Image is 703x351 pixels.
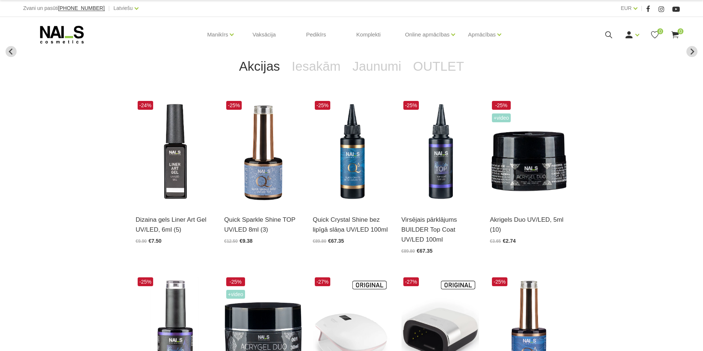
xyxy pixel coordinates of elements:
[136,99,213,206] img: Liner Art Gel - UV/LED dizaina gels smalku, vienmērīgu, pigmentētu līniju zīmēšanai.Lielisks palī...
[23,4,105,13] div: Zvani un pasūti
[300,17,332,52] a: Pedikīrs
[621,4,632,13] a: EUR
[207,20,228,49] a: Manikīrs
[402,215,479,245] a: Virsējais pārklājums BUILDER Top Coat UV/LED 100ml
[492,101,511,110] span: -25%
[58,6,105,11] a: [PHONE_NUMBER]
[492,113,511,122] span: +Video
[468,20,496,49] a: Apmācības
[315,101,331,110] span: -25%
[328,238,344,244] span: €67.35
[402,99,479,206] img: Builder Top virsējais pārklājums bez lipīgā slāņa gēllakas/gēla pārklājuma izlīdzināšanai un nost...
[226,277,245,286] span: -25%
[313,215,390,235] a: Quick Crystal Shine bez lipīgā slāņa UV/LED 100ml
[226,290,245,299] span: +Video
[286,52,347,81] a: Iesakām
[671,30,680,39] a: 0
[138,101,154,110] span: -24%
[233,52,286,81] a: Akcijas
[403,277,419,286] span: -27%
[224,99,302,206] img: Virsējais pārklājums bez lipīgā slāņa ar mirdzuma efektu.Pieejami 3 veidi:* Starlight - ar smalkā...
[678,28,683,34] span: 0
[136,239,147,244] span: €9.90
[641,4,642,13] span: |
[224,215,302,235] a: Quick Sparkle Shine TOP UV/LED 8ml (3)
[490,99,568,206] img: Kas ir AKRIGELS “DUO GEL” un kādas problēmas tas risina?• Tas apvieno ērti modelējamā akrigela un...
[657,28,663,34] span: 0
[402,249,415,254] span: €89.80
[492,277,508,286] span: -25%
[405,20,449,49] a: Online apmācības
[490,239,501,244] span: €3.65
[650,30,659,39] a: 0
[417,248,433,254] span: €67.35
[138,277,154,286] span: -25%
[136,215,213,235] a: Dizaina gels Liner Art Gel UV/LED, 6ml (5)
[347,52,407,81] a: Jaunumi
[149,238,162,244] span: €7.50
[315,277,331,286] span: -27%
[239,238,252,244] span: €9.38
[58,5,105,11] span: [PHONE_NUMBER]
[224,239,238,244] span: €12.50
[351,17,387,52] a: Komplekti
[108,4,110,13] span: |
[247,17,282,52] a: Vaksācija
[313,99,390,206] img: Virsējais pārklājums bez lipīgā slāņa un UV zilā pārklājuma. Nodrošina izcilu spīdumu manikīram l...
[313,239,327,244] span: €89.80
[226,101,242,110] span: -25%
[403,101,419,110] span: -25%
[490,215,568,235] a: Akrigels Duo UV/LED, 5ml (10)
[114,4,133,13] a: Latviešu
[407,52,470,81] a: OUTLET
[503,238,516,244] span: €2.74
